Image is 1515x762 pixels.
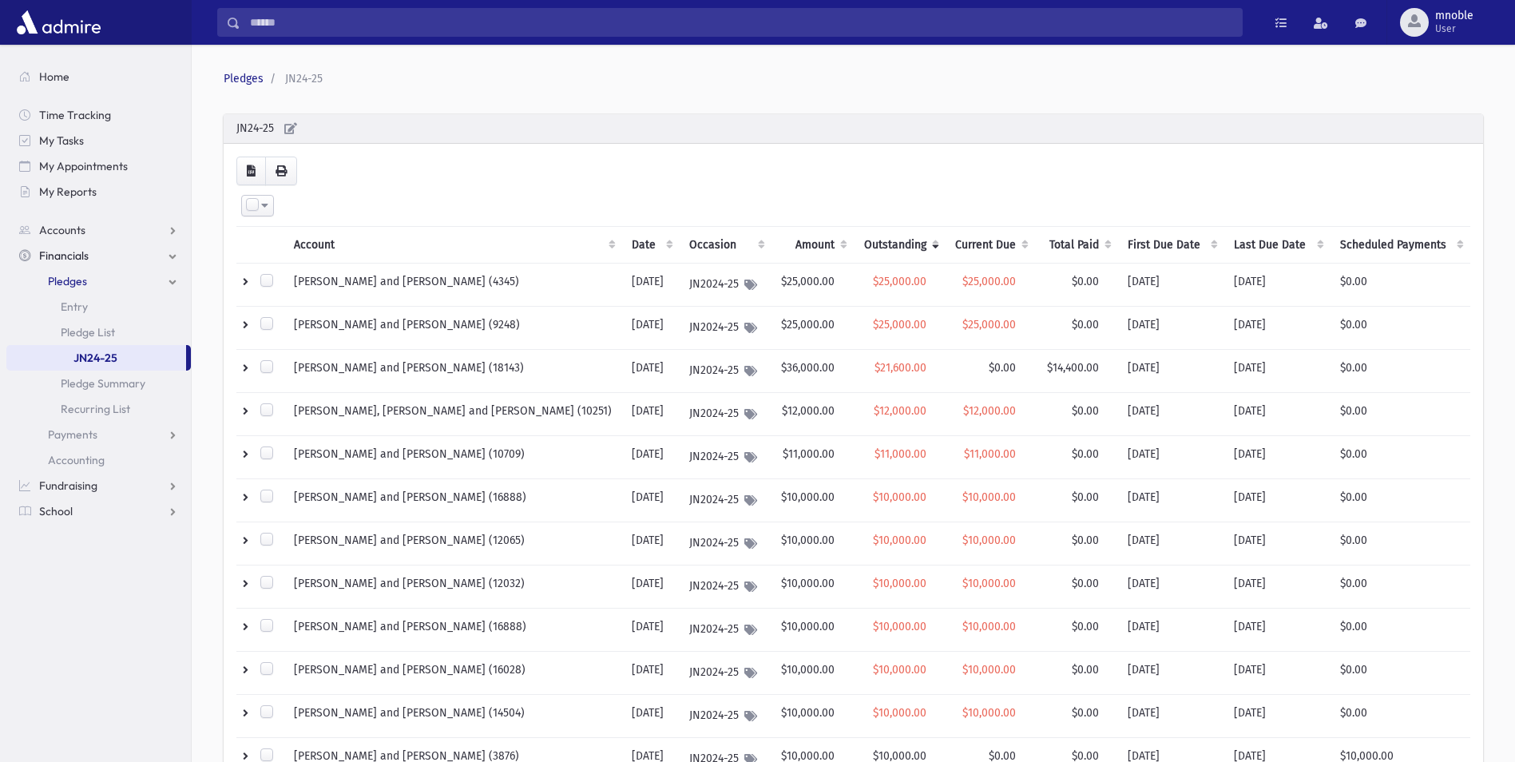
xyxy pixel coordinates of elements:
td: [DATE] [1224,350,1330,393]
span: $0.00 [1072,577,1099,590]
td: $10,000.00 [771,695,854,738]
th: Total Paid: activate to sort column ascending [1035,227,1118,264]
th: Outstanding: activate to sort column ascending [854,227,945,264]
span: $0.00 [1072,663,1099,677]
a: Home [6,64,191,89]
span: User [1435,22,1473,35]
td: [PERSON_NAME] and [PERSON_NAME] (12032) [284,566,622,609]
td: $0.00 [1331,307,1470,350]
th: Current Due: activate to sort column ascending [946,227,1035,264]
span: Payments [48,427,97,442]
td: $36,000.00 [771,350,854,393]
span: $10,000.00 [873,490,926,504]
a: Time Tracking [6,102,191,128]
td: [PERSON_NAME] and [PERSON_NAME] (16028) [284,652,622,695]
span: Pledges [48,274,87,288]
td: [PERSON_NAME] and [PERSON_NAME] (16888) [284,479,622,522]
td: $25,000.00 [771,307,854,350]
td: JN2024-25 [680,393,771,436]
span: Home [39,69,69,84]
span: Entry [61,300,88,314]
span: $10,000.00 [962,706,1016,720]
a: My Reports [6,179,191,204]
a: School [6,498,191,524]
span: $0.00 [1072,706,1099,720]
a: Accounting [6,447,191,473]
td: [DATE] [1118,522,1224,566]
span: $0.00 [1072,275,1099,288]
a: Fundraising [6,473,191,498]
td: [DATE] [1118,695,1224,738]
td: [DATE] [622,566,680,609]
th: Occasion : activate to sort column ascending [680,227,771,264]
span: $10,000.00 [873,534,926,547]
td: [DATE] [1224,264,1330,307]
td: $0.00 [1331,522,1470,566]
td: [DATE] [1224,695,1330,738]
span: $21,600.00 [874,361,926,375]
th: Date: activate to sort column ascending [622,227,680,264]
td: JN2024-25 [680,522,771,566]
td: [DATE] [1224,522,1330,566]
td: [DATE] [1224,652,1330,695]
td: [DATE] [1118,566,1224,609]
span: $0.00 [1072,620,1099,633]
a: My Tasks [6,128,191,153]
td: [DATE] [1224,307,1330,350]
th: Scheduled Payments: activate to sort column ascending [1331,227,1470,264]
span: $25,000.00 [962,318,1016,331]
td: [DATE] [622,479,680,522]
td: $10,000.00 [771,522,854,566]
td: $11,000.00 [771,436,854,479]
td: [DATE] [622,609,680,652]
th: First Due Date: activate to sort column ascending [1118,227,1224,264]
span: $10,000.00 [962,577,1016,590]
a: My Appointments [6,153,191,179]
span: My Tasks [39,133,84,148]
span: Pledge Summary [61,376,145,391]
div: JN24-25 [224,114,1483,144]
td: $10,000.00 [771,609,854,652]
td: JN2024-25 [680,436,771,479]
a: Pledge List [6,319,191,345]
td: [DATE] [1118,264,1224,307]
span: My Appointments [39,159,128,173]
input: Search [240,8,1242,37]
td: $10,000.00 [771,566,854,609]
td: [DATE] [1224,436,1330,479]
td: [DATE] [1118,609,1224,652]
a: Financials [6,243,191,268]
span: $10,000.00 [962,534,1016,547]
a: Entry [6,294,191,319]
img: AdmirePro [13,6,105,38]
td: [PERSON_NAME] and [PERSON_NAME] (16888) [284,609,622,652]
td: JN2024-25 [680,566,771,609]
td: $0.00 [1331,393,1470,436]
td: [DATE] [622,695,680,738]
td: $0.00 [1331,566,1470,609]
td: [PERSON_NAME] and [PERSON_NAME] (12065) [284,522,622,566]
th: Amount: activate to sort column ascending [771,227,854,264]
td: [DATE] [1224,609,1330,652]
td: $0.00 [1331,652,1470,695]
td: [DATE] [1118,479,1224,522]
button: Print [265,157,297,185]
td: $0.00 [1331,350,1470,393]
span: School [39,504,73,518]
a: Pledges [6,268,191,294]
span: $0.00 [1072,534,1099,547]
span: mnoble [1435,10,1473,22]
span: $14,400.00 [1047,361,1099,375]
td: $10,000.00 [771,652,854,695]
td: $0.00 [1331,436,1470,479]
span: Fundraising [39,478,97,493]
td: JN2024-25 [680,264,771,307]
td: JN2024-25 [680,307,771,350]
td: [DATE] [1118,307,1224,350]
td: [DATE] [1118,652,1224,695]
th: Last Due Date: activate to sort column ascending [1224,227,1330,264]
td: [DATE] [622,436,680,479]
span: $10,000.00 [873,620,926,633]
span: $0.00 [989,361,1016,375]
td: JN2024-25 [680,652,771,695]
